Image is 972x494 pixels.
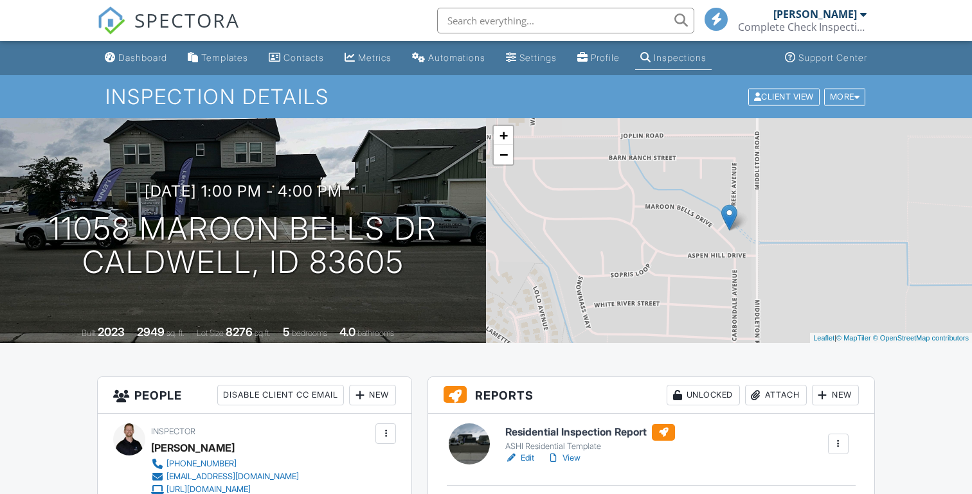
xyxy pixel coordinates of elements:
[118,52,167,63] div: Dashboard
[824,88,866,105] div: More
[105,85,867,108] h1: Inspection Details
[357,328,394,338] span: bathrooms
[283,325,290,339] div: 5
[494,145,513,164] a: Zoom out
[836,334,871,342] a: © MapTiler
[505,424,675,441] h6: Residential Inspection Report
[137,325,165,339] div: 2949
[339,325,355,339] div: 4.0
[428,377,874,414] h3: Reports
[437,8,694,33] input: Search everything...
[49,212,437,280] h1: 11058 Maroon Bells Dr Caldwell, ID 83605
[134,6,240,33] span: SPECTORA
[264,46,329,70] a: Contacts
[738,21,867,33] div: Complete Check Inspections, LLC
[100,46,172,70] a: Dashboard
[505,452,534,464] a: Edit
[217,385,344,405] div: Disable Client CC Email
[201,52,248,63] div: Templates
[428,52,485,63] div: Automations
[151,457,299,470] a: [PHONE_NUMBER]
[98,377,411,414] h3: People
[519,52,557,63] div: Settings
[226,325,253,339] div: 8276
[635,46,712,70] a: Inspections
[407,46,491,70] a: Automations (Basic)
[151,438,235,457] div: [PERSON_NAME]
[97,6,125,35] img: The Best Home Inspection Software - Spectora
[780,46,872,70] a: Support Center
[654,52,706,63] div: Inspections
[283,52,324,63] div: Contacts
[745,385,807,405] div: Attach
[166,459,237,469] div: [PHONE_NUMBER]
[349,385,396,405] div: New
[255,328,271,338] span: sq.ft.
[166,472,299,482] div: [EMAIL_ADDRESS][DOMAIN_NAME]
[773,8,857,21] div: [PERSON_NAME]
[798,52,867,63] div: Support Center
[339,46,397,70] a: Metrics
[151,470,299,483] a: [EMAIL_ADDRESS][DOMAIN_NAME]
[813,334,834,342] a: Leaflet
[812,385,859,405] div: New
[494,126,513,145] a: Zoom in
[547,452,580,464] a: View
[97,17,240,44] a: SPECTORA
[183,46,253,70] a: Templates
[505,441,675,452] div: ASHI Residential Template
[810,333,972,344] div: |
[358,52,392,63] div: Metrics
[572,46,625,70] a: Company Profile
[197,328,224,338] span: Lot Size
[591,52,620,63] div: Profile
[292,328,327,338] span: bedrooms
[667,385,740,405] div: Unlocked
[166,328,184,338] span: sq. ft.
[747,91,823,101] a: Client View
[145,182,342,200] h3: [DATE] 1:00 pm - 4:00 pm
[151,427,195,436] span: Inspector
[873,334,969,342] a: © OpenStreetMap contributors
[748,88,820,105] div: Client View
[505,424,675,452] a: Residential Inspection Report ASHI Residential Template
[82,328,96,338] span: Built
[501,46,562,70] a: Settings
[98,325,125,339] div: 2023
